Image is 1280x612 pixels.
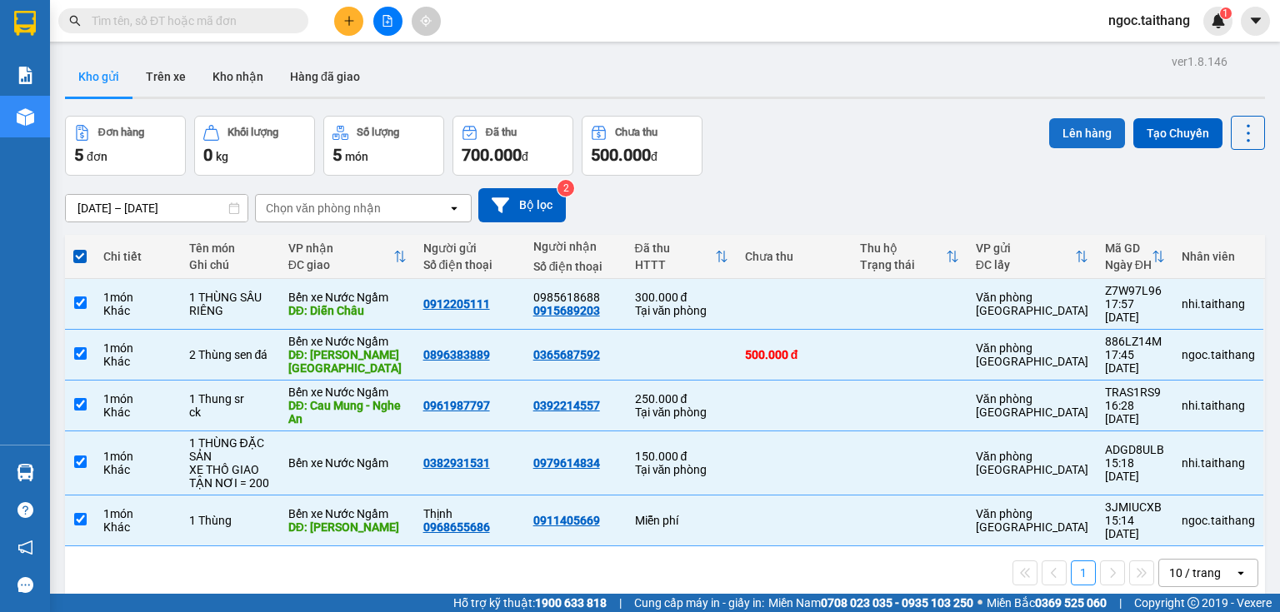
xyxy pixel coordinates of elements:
th: Toggle SortBy [852,235,967,279]
div: Khác [103,463,172,476]
div: 1 món [103,450,172,463]
img: warehouse-icon [17,464,34,481]
button: Trên xe [132,57,199,97]
span: plus [343,15,355,27]
strong: 0369 525 060 [1035,596,1107,610]
div: 10 / trang [1169,565,1221,581]
sup: 1 [1220,7,1232,19]
div: TRAS1RS9 [1105,386,1165,399]
div: 1 THÙNG SẦU RIÊNG [189,291,272,317]
div: 0365687592 [533,348,600,361]
span: ⚪️ [977,600,982,606]
button: Kho gửi [65,57,132,97]
button: Lên hàng [1049,118,1125,148]
img: solution-icon [17,67,34,84]
button: Hàng đã giao [277,57,373,97]
button: file-add [373,7,402,36]
div: Đơn hàng [98,127,144,138]
button: Tạo Chuyến [1133,118,1222,148]
sup: 2 [557,180,574,197]
div: 1 Thùng [189,514,272,527]
div: 1 món [103,507,172,520]
button: Bộ lọc [478,188,566,222]
div: 150.000 đ [635,450,728,463]
span: ngoc.taithang [1095,10,1203,31]
div: HTTT [635,258,715,271]
strong: 1900 633 818 [535,596,607,610]
div: Tại văn phòng [635,463,728,476]
div: Nhân viên [1182,250,1255,263]
div: Bến xe Nước Ngầm [288,456,407,470]
span: đơn [87,150,107,163]
div: Chi tiết [103,250,172,263]
div: ngoc.taithang [1182,348,1255,361]
div: 3JMIUCXB [1105,500,1165,514]
div: Người nhận [533,240,618,253]
div: DĐ: Cau Mung - Nghe An [288,399,407,425]
span: 5 [74,145,83,165]
div: 2 Thùng sen đá [189,348,272,361]
div: VP nhận [288,241,393,255]
div: nhi.taithang [1182,297,1255,311]
div: Trạng thái [860,258,946,271]
span: 1 [1222,7,1228,19]
button: 1 [1071,560,1096,585]
div: ĐC lấy [976,258,1075,271]
div: Ngày ĐH [1105,258,1152,271]
div: Văn phòng [GEOGRAPHIC_DATA] [976,392,1088,419]
div: Đã thu [635,241,715,255]
div: 0985618688 [533,291,618,304]
div: Văn phòng [GEOGRAPHIC_DATA] [976,507,1088,534]
div: 0392214557 [533,399,600,412]
button: aim [412,7,441,36]
div: 0912205111 [423,297,490,311]
span: 0 [203,145,212,165]
div: 16:28 [DATE] [1105,399,1165,425]
button: Chưa thu500.000đ [582,116,702,176]
div: 17:57 [DATE] [1105,297,1165,324]
span: copyright [1187,597,1199,609]
div: Ghi chú [189,258,272,271]
div: 0382931531 [423,456,490,470]
svg: open [447,202,461,215]
div: Văn phòng [GEOGRAPHIC_DATA] [976,341,1088,368]
div: Miễn phí [635,514,728,527]
strong: 0708 023 035 - 0935 103 250 [821,596,973,610]
span: Miền Bắc [987,594,1107,612]
div: Chưa thu [745,250,844,263]
div: Bến xe Nước Ngầm [288,335,407,348]
div: 250.000 đ [635,392,728,406]
div: 300.000 đ [635,291,728,304]
div: 1 THÙNG ĐẶC SẢN [189,436,272,463]
span: đ [651,150,657,163]
div: ck [189,406,272,419]
div: Khối lượng [227,127,278,138]
span: Miền Nam [768,594,973,612]
div: 15:14 [DATE] [1105,514,1165,540]
div: Chọn văn phòng nhận [266,200,381,216]
div: DĐ: Diễn Châu [288,304,407,317]
button: Số lượng5món [323,116,444,176]
div: Mã GD [1105,241,1152,255]
div: Thu hộ [860,241,946,255]
div: Khác [103,355,172,368]
th: Toggle SortBy [280,235,415,279]
div: Văn phòng [GEOGRAPHIC_DATA] [976,291,1088,317]
div: 17:45 [DATE] [1105,348,1165,375]
div: ngoc.taithang [1182,514,1255,527]
div: Tại văn phòng [635,406,728,419]
div: ver 1.8.146 [1172,52,1227,71]
span: Hỗ trợ kỹ thuật: [453,594,607,612]
div: Thịnh [423,507,517,520]
span: món [345,150,368,163]
span: đ [522,150,528,163]
span: 5 [332,145,342,165]
div: 0911405669 [533,514,600,527]
div: ĐC giao [288,258,393,271]
span: caret-down [1248,13,1263,28]
svg: open [1234,566,1247,580]
div: 1 Thung sr [189,392,272,406]
div: nhi.taithang [1182,399,1255,412]
th: Toggle SortBy [1097,235,1173,279]
div: 1 món [103,341,172,355]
